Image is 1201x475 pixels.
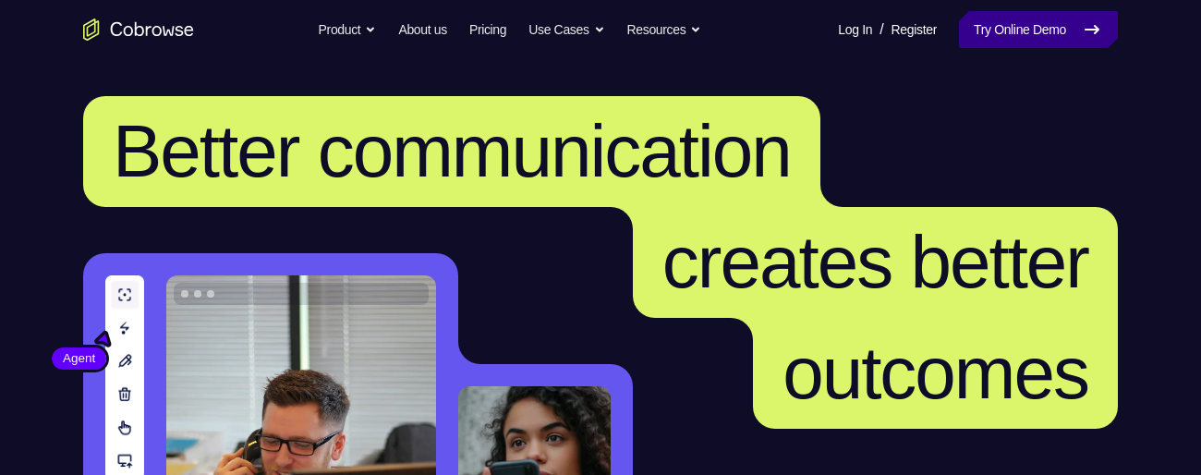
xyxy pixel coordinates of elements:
a: Try Online Demo [959,11,1118,48]
a: Register [892,11,937,48]
a: Go to the home page [83,18,194,41]
a: Pricing [469,11,506,48]
a: About us [398,11,446,48]
span: outcomes [782,332,1088,414]
button: Use Cases [528,11,604,48]
button: Product [319,11,377,48]
span: / [880,18,883,41]
span: creates better [662,221,1088,303]
a: Log In [838,11,872,48]
button: Resources [627,11,702,48]
span: Better communication [113,110,791,192]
